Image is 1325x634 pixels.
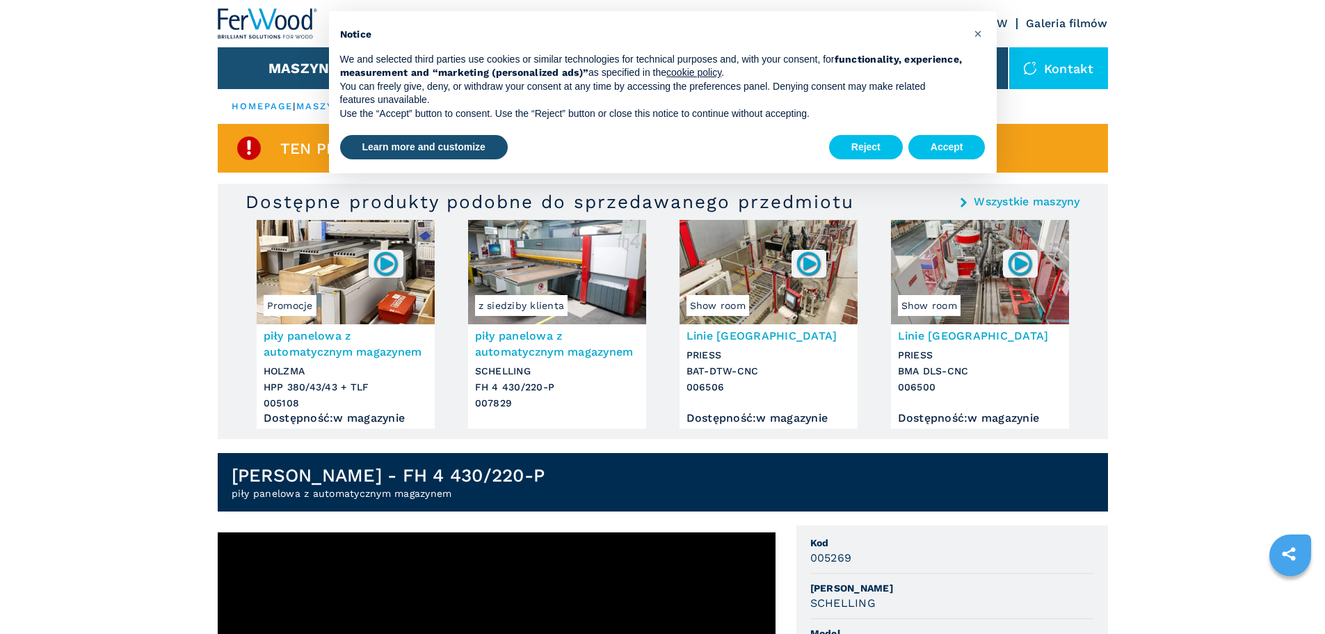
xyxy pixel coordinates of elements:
[340,135,508,160] button: Learn more and customize
[974,25,982,42] span: ×
[232,101,294,111] a: HOMEPAGE
[1006,250,1034,277] img: 006500
[1026,17,1108,30] a: Galeria filmów
[293,101,296,111] span: |
[1271,537,1306,571] a: sharethis
[686,415,851,422] div: Dostępność : w magazynie
[908,135,986,160] button: Accept
[686,347,851,395] h3: PRIESS BAT-DTW-CNC 006506
[340,54,963,79] strong: functionality, experience, measurement and “marketing (personalized ads)”
[810,550,852,566] h3: 005269
[264,328,428,360] h3: piły panelowa z automatycznym magazynem
[232,464,545,486] h1: [PERSON_NAME] - FH 4 430/220-P
[264,295,316,316] span: Promocje
[235,134,263,162] img: SoldProduct
[257,220,435,324] img: piły panelowa z automatycznym magazynem HOLZMA HPP 380/43/43 + TLF
[810,581,1094,595] span: [PERSON_NAME]
[686,328,851,344] h3: Linie [GEOGRAPHIC_DATA]
[891,220,1069,429] a: Linie Wiercenia PRIESS BMA DLS-CNCShow room006500Linie [GEOGRAPHIC_DATA]PRIESSBMA DLS-CNC006500Do...
[1023,61,1037,75] img: Kontakt
[829,135,903,160] button: Reject
[898,415,1062,422] div: Dostępność : w magazynie
[268,60,339,77] button: Maszyny
[680,220,858,324] img: Linie Wiercenia PRIESS BAT-DTW-CNC
[891,220,1069,324] img: Linie Wiercenia PRIESS BMA DLS-CNC
[340,107,963,121] p: Use the “Accept” button to consent. Use the “Reject” button or close this notice to continue with...
[475,295,568,316] span: z siedziby klienta
[1009,47,1108,89] div: Kontakt
[340,28,963,42] h2: Notice
[795,250,822,277] img: 006506
[264,415,428,422] div: Dostępność : w magazynie
[264,363,428,411] h3: HOLZMA HPP 380/43/43 + TLF 005108
[967,22,990,45] button: Close this notice
[232,486,545,500] h2: piły panelowa z automatycznym magazynem
[898,295,961,316] span: Show room
[257,220,435,429] a: piły panelowa z automatycznym magazynem HOLZMA HPP 380/43/43 + TLFPromocje005108piły panelowa z a...
[810,536,1094,550] span: Kod
[372,250,399,277] img: 005108
[686,295,749,316] span: Show room
[666,67,721,78] a: cookie policy
[246,191,854,213] h3: Dostępne produkty podobne do sprzedawanego przedmiotu
[340,80,963,107] p: You can freely give, deny, or withdraw your consent at any time by accessing the preferences pane...
[468,220,646,324] img: piły panelowa z automatycznym magazynem SCHELLING FH 4 430/220-P
[680,220,858,429] a: Linie Wiercenia PRIESS BAT-DTW-CNCShow room006506Linie [GEOGRAPHIC_DATA]PRIESSBAT-DTW-CNC006506Do...
[974,196,1079,207] a: Wszystkie maszyny
[898,347,1062,395] h3: PRIESS BMA DLS-CNC 006500
[218,8,318,39] img: Ferwood
[296,101,350,111] a: maszyny
[475,363,639,411] h3: SCHELLING FH 4 430/220-P 007829
[340,53,963,80] p: We and selected third parties use cookies or similar technologies for technical purposes and, wit...
[475,328,639,360] h3: piły panelowa z automatycznym magazynem
[280,141,581,157] span: Ten przedmiot jest już sprzedany
[810,595,876,611] h3: SCHELLING
[468,220,646,429] a: piły panelowa z automatycznym magazynem SCHELLING FH 4 430/220-Pz siedziby klientapiły panelowa z...
[898,328,1062,344] h3: Linie [GEOGRAPHIC_DATA]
